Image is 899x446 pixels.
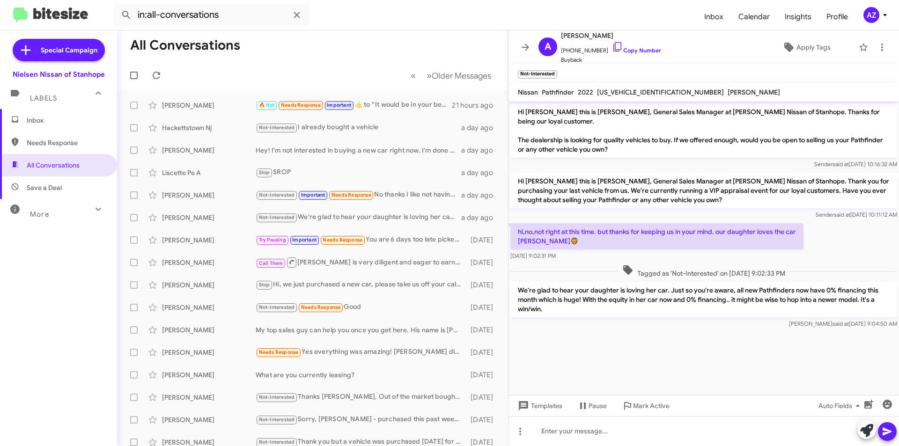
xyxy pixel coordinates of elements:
[259,349,299,355] span: Needs Response
[30,94,57,102] span: Labels
[728,88,780,96] span: [PERSON_NAME]
[432,71,491,81] span: Older Messages
[162,303,256,312] div: [PERSON_NAME]
[259,304,295,310] span: Not-Interested
[162,325,256,335] div: [PERSON_NAME]
[570,397,614,414] button: Pause
[256,190,461,200] div: No thanks I like not having a car payment
[162,415,256,424] div: [PERSON_NAME]
[256,167,461,178] div: SROP
[833,320,849,327] span: said at
[612,47,661,54] a: Copy Number
[811,397,871,414] button: Auto Fields
[466,415,501,424] div: [DATE]
[256,100,452,110] div: ​👍​ to “ It would be in your best interest at this time to continue driving your current Rogue. Y...
[518,88,538,96] span: Nissan
[256,302,466,313] div: Good
[13,70,105,79] div: Nielsen Nissan of Stanhope
[113,4,310,26] input: Search
[731,3,777,30] a: Calendar
[510,173,897,208] p: Hi [PERSON_NAME] this is [PERSON_NAME], General Sales Manager at [PERSON_NAME] Nissan of Stanhope...
[833,161,849,168] span: said at
[510,223,803,249] p: hi,no,not right at this time. but thanks for keeping us in your mind. our daughter loves the car ...
[510,282,897,317] p: We're glad to hear your daughter is loving her car. Just so you're aware, all new Pathfinders now...
[545,39,551,54] span: A
[818,397,863,414] span: Auto Fields
[508,397,570,414] button: Templates
[162,258,256,267] div: [PERSON_NAME]
[259,124,295,131] span: Not-Interested
[758,39,854,56] button: Apply Tags
[301,304,341,310] span: Needs Response
[466,280,501,290] div: [DATE]
[30,210,49,219] span: More
[461,123,501,132] div: a day ago
[510,103,897,158] p: Hi [PERSON_NAME] this is [PERSON_NAME], General Sales Manager at [PERSON_NAME] Nissan of Stanhope...
[578,88,593,96] span: 2022
[259,282,270,288] span: Stop
[162,101,256,110] div: [PERSON_NAME]
[421,66,497,85] button: Next
[256,414,466,425] div: Sorry, [PERSON_NAME] - purchased this past week. Thanks!
[259,169,270,175] span: Stop
[597,88,724,96] span: [US_VEHICLE_IDENTIFICATION_NUMBER]
[162,235,256,245] div: [PERSON_NAME]
[162,146,256,155] div: [PERSON_NAME]
[816,211,897,218] span: Sender [DATE] 10:11:12 AM
[162,393,256,402] div: [PERSON_NAME]
[27,183,62,192] span: Save a Deal
[162,190,256,200] div: [PERSON_NAME]
[466,235,501,245] div: [DATE]
[259,237,286,243] span: Try Pausing
[796,39,831,56] span: Apply Tags
[819,3,855,30] span: Profile
[130,38,240,53] h1: All Conversations
[633,397,670,414] span: Mark Active
[777,3,819,30] a: Insights
[452,101,501,110] div: 21 hours ago
[518,70,557,79] small: Not-Interested
[461,146,501,155] div: a day ago
[256,212,461,223] div: We're glad to hear your daughter is loving her car. Just so you're aware, all new Pathfinders now...
[561,30,661,41] span: [PERSON_NAME]
[259,394,295,400] span: Not-Interested
[461,168,501,177] div: a day ago
[466,393,501,402] div: [DATE]
[162,370,256,380] div: [PERSON_NAME]
[427,70,432,81] span: »
[27,161,80,170] span: All Conversations
[256,122,461,133] div: I already bought a vehicle
[814,161,897,168] span: Sender [DATE] 10:16:32 AM
[510,252,556,259] span: [DATE] 9:02:31 PM
[834,211,850,218] span: said at
[259,214,295,220] span: Not-Interested
[256,279,466,290] div: Hi, we just purchased a new car, please take us off your call/txt list
[589,397,607,414] span: Pause
[461,213,501,222] div: a day ago
[332,192,371,198] span: Needs Response
[162,123,256,132] div: Hackettstown Nj
[327,102,351,108] span: Important
[697,3,731,30] a: Inbox
[516,397,562,414] span: Templates
[256,370,466,380] div: What are you currently leasing?
[789,320,897,327] span: [PERSON_NAME] [DATE] 9:04:50 AM
[461,190,501,200] div: a day ago
[281,102,321,108] span: Needs Response
[561,41,661,55] span: [PHONE_NUMBER]
[13,39,105,61] a: Special Campaign
[259,192,295,198] span: Not-Interested
[162,168,256,177] div: Liscette Pe A
[162,280,256,290] div: [PERSON_NAME]
[614,397,677,414] button: Mark Active
[256,392,466,402] div: Thanks [PERSON_NAME], Out of the market bought a new car over the weekend Thanks again
[259,439,295,445] span: Not-Interested
[863,7,879,23] div: AZ
[466,325,501,335] div: [DATE]
[256,256,466,268] div: [PERSON_NAME] is very diligent and eager to earn your business. He's definitely an asset. That be...
[466,258,501,267] div: [DATE]
[256,347,466,358] div: Yes everything was amazing! [PERSON_NAME] did an awesome job making sure everything went smooth a...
